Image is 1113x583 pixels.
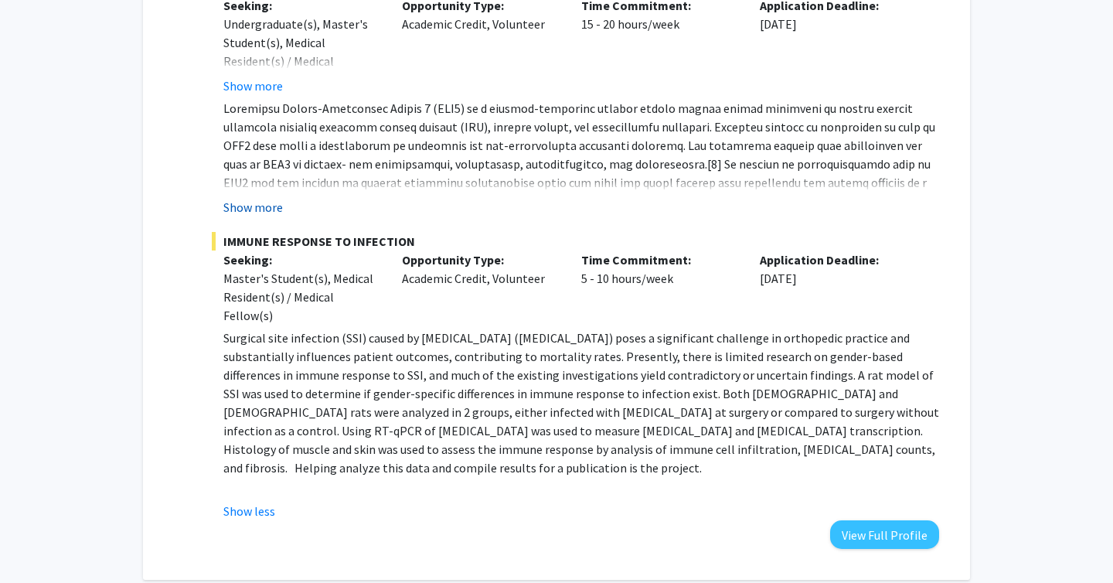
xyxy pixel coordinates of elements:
[223,198,283,216] button: Show more
[402,251,558,269] p: Opportunity Type:
[748,251,927,325] div: [DATE]
[223,99,939,470] p: Loremipsu Dolors-Ametconsec Adipis 7 (ELI5) se d eiusmod-temporinc utlabor etdolo magnaa enimad m...
[223,269,380,325] div: Master's Student(s), Medical Resident(s) / Medical Fellow(s)
[223,329,939,477] p: Surgical site infection (SSI) caused by [MEDICAL_DATA] ([MEDICAL_DATA]) poses a significant chall...
[570,251,749,325] div: 5 - 10 hours/week
[581,251,737,269] p: Time Commitment:
[223,15,380,89] div: Undergraduate(s), Master's Student(s), Medical Resident(s) / Medical Fellow(s)
[12,513,66,571] iframe: Chat
[212,232,939,251] span: IMMUNE RESPONSE TO INFECTION
[390,251,570,325] div: Academic Credit, Volunteer
[830,520,939,549] button: View Full Profile
[223,251,380,269] p: Seeking:
[760,251,916,269] p: Application Deadline:
[223,77,283,95] button: Show more
[223,502,275,520] button: Show less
